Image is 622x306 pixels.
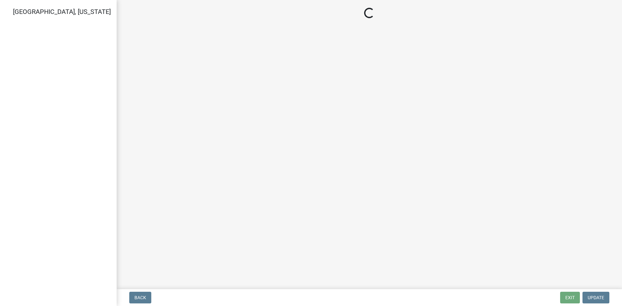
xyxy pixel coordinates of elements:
[560,292,580,303] button: Exit
[582,292,609,303] button: Update
[134,295,146,300] span: Back
[129,292,151,303] button: Back
[13,8,111,16] span: [GEOGRAPHIC_DATA], [US_STATE]
[588,295,604,300] span: Update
